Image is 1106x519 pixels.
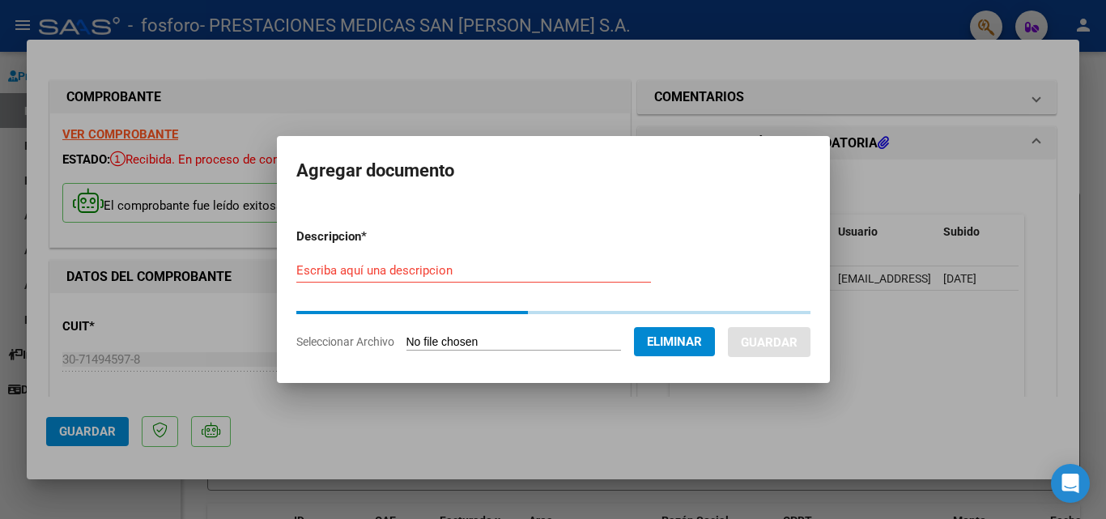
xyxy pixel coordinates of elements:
[647,334,702,349] span: Eliminar
[296,155,810,186] h2: Agregar documento
[296,228,451,246] p: Descripcion
[296,335,394,348] span: Seleccionar Archivo
[741,335,798,350] span: Guardar
[1051,464,1090,503] div: Open Intercom Messenger
[728,327,810,357] button: Guardar
[634,327,715,356] button: Eliminar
